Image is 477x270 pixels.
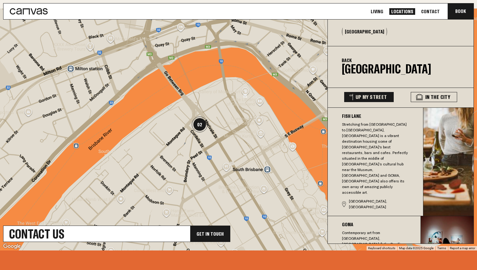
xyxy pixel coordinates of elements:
button: Keyboard shortcuts [368,246,395,250]
p: Contemporary art from [GEOGRAPHIC_DATA], [GEOGRAPHIC_DATA] & the Pacific exhibited in a modern [G... [342,230,410,258]
a: Contact UsGet In Touch [3,226,230,242]
a: Report a map error [450,246,475,250]
p: Stretching from [GEOGRAPHIC_DATA] to [GEOGRAPHIC_DATA], [GEOGRAPHIC_DATA] is a vibrant destinatio... [342,122,410,195]
a: Terms (opens in new tab) [437,246,446,250]
div: [GEOGRAPHIC_DATA], [GEOGRAPHIC_DATA] [342,198,415,210]
h3: Fish Lane [342,113,415,118]
a: Contact [419,8,442,15]
a: Locations [389,8,415,15]
img: 85473a977ac5684ce859997de12d7bacd79ed594-356x386.jpg [423,108,474,216]
button: [GEOGRAPHIC_DATA] [342,28,387,36]
div: 02 [192,117,208,132]
button: Up My Street [344,92,394,102]
h3: GOMA [342,222,412,227]
button: Back [342,58,352,63]
button: Book [448,3,474,19]
span: Map data ©2025 Google [399,246,433,250]
div: Get In Touch [190,226,230,242]
a: Open this area in Google Maps (opens a new window) [2,242,22,250]
button: Fish LaneStretching from [GEOGRAPHIC_DATA] to [GEOGRAPHIC_DATA], [GEOGRAPHIC_DATA] is a vibrant d... [328,108,423,216]
button: In The City [411,92,457,102]
img: Google [2,242,22,250]
a: Living [369,8,385,15]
